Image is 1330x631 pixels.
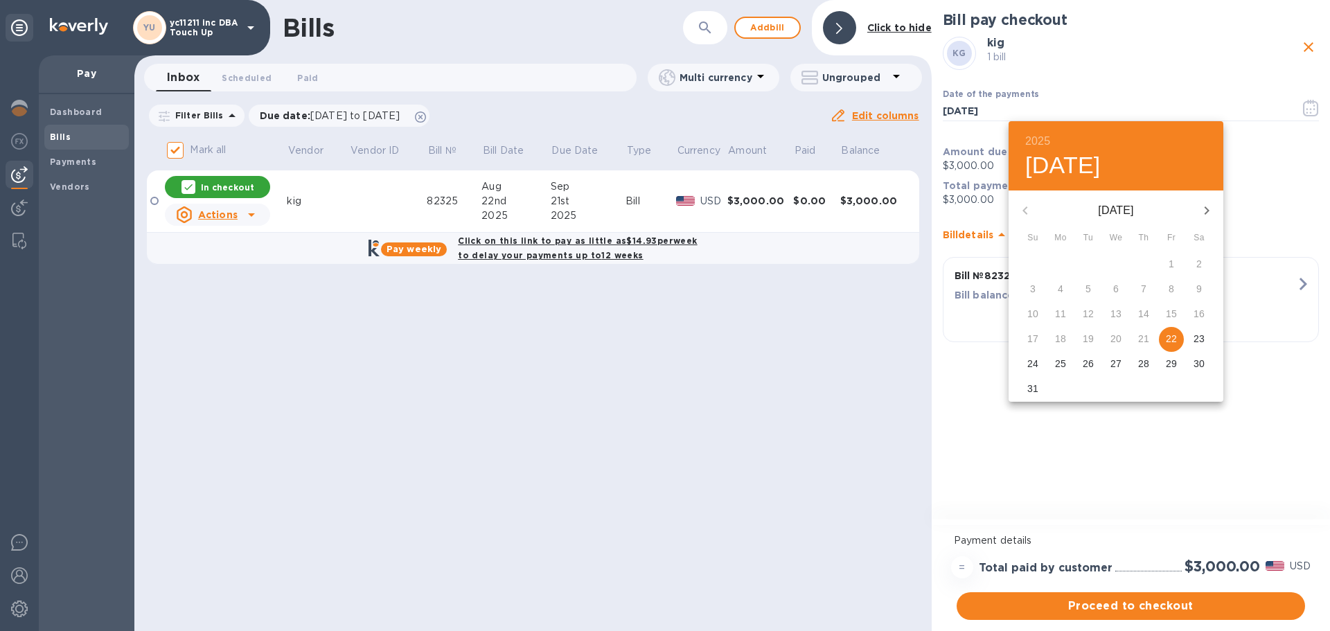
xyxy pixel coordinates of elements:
[1131,231,1156,245] span: Th
[1042,202,1190,219] p: [DATE]
[1027,357,1038,371] p: 24
[1103,352,1128,377] button: 27
[1083,357,1094,371] p: 26
[1187,352,1212,377] button: 30
[1194,357,1205,371] p: 30
[1187,231,1212,245] span: Sa
[1159,231,1184,245] span: Fr
[1103,231,1128,245] span: We
[1166,357,1177,371] p: 29
[1076,231,1101,245] span: Tu
[1020,377,1045,402] button: 31
[1076,352,1101,377] button: 26
[1138,357,1149,371] p: 28
[1194,332,1205,346] p: 23
[1187,327,1212,352] button: 23
[1048,352,1073,377] button: 25
[1159,352,1184,377] button: 29
[1020,231,1045,245] span: Su
[1055,357,1066,371] p: 25
[1020,352,1045,377] button: 24
[1110,357,1121,371] p: 27
[1027,382,1038,396] p: 31
[1159,327,1184,352] button: 22
[1166,332,1177,346] p: 22
[1025,151,1101,180] button: [DATE]
[1025,132,1050,151] button: 2025
[1131,352,1156,377] button: 28
[1048,231,1073,245] span: Mo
